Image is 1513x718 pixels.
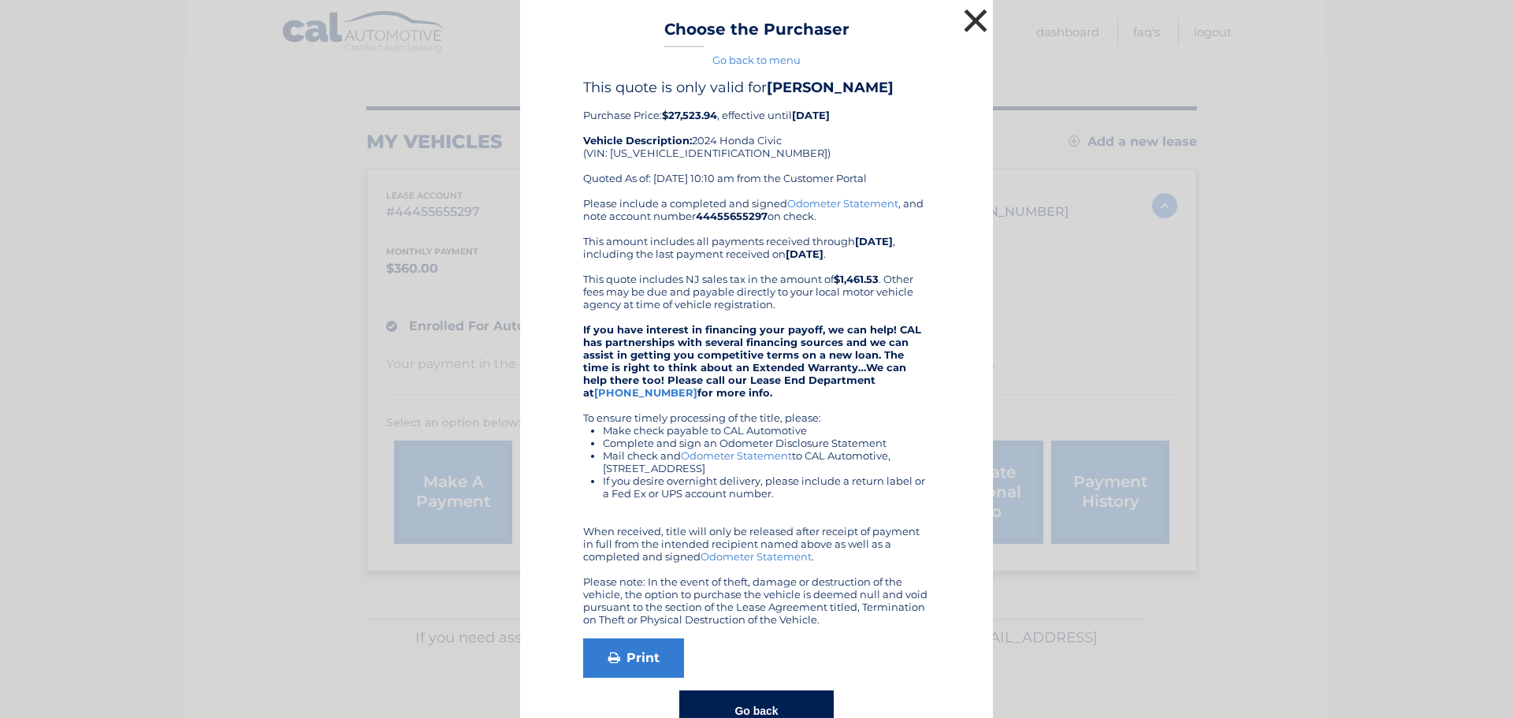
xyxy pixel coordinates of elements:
[583,79,930,197] div: Purchase Price: , effective until 2024 Honda Civic (VIN: [US_VEHICLE_IDENTIFICATION_NUMBER]) Quot...
[712,54,801,66] a: Go back to menu
[701,550,812,563] a: Odometer Statement
[696,210,768,222] b: 44455655297
[834,273,879,285] b: $1,461.53
[583,197,930,626] div: Please include a completed and signed , and note account number on check. This amount includes al...
[603,424,930,437] li: Make check payable to CAL Automotive
[662,109,717,121] b: $27,523.94
[664,20,849,47] h3: Choose the Purchaser
[681,449,792,462] a: Odometer Statement
[583,323,921,399] strong: If you have interest in financing your payoff, we can help! CAL has partnerships with several fin...
[603,474,930,500] li: If you desire overnight delivery, please include a return label or a Fed Ex or UPS account number.
[960,5,991,36] button: ×
[583,638,684,678] a: Print
[594,386,697,399] a: [PHONE_NUMBER]
[603,437,930,449] li: Complete and sign an Odometer Disclosure Statement
[583,79,930,96] h4: This quote is only valid for
[603,449,930,474] li: Mail check and to CAL Automotive, [STREET_ADDRESS]
[583,134,692,147] strong: Vehicle Description:
[787,197,898,210] a: Odometer Statement
[855,235,893,247] b: [DATE]
[786,247,823,260] b: [DATE]
[767,79,894,96] b: [PERSON_NAME]
[792,109,830,121] b: [DATE]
